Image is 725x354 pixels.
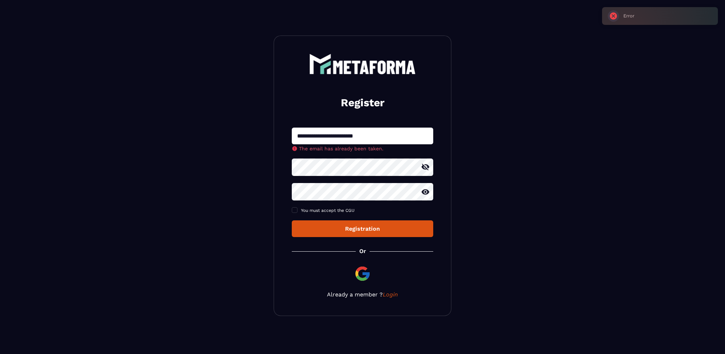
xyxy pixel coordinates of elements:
[359,248,366,254] p: Or
[292,291,433,298] p: Already a member ?
[354,265,371,282] img: google
[309,54,416,74] img: logo
[292,220,433,237] button: Registration
[299,146,383,151] span: The email has already been taken.
[383,291,398,298] a: Login
[292,54,433,74] a: logo
[297,225,428,232] div: Registration
[300,96,425,110] h2: Register
[301,208,355,213] span: You must accept the CGU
